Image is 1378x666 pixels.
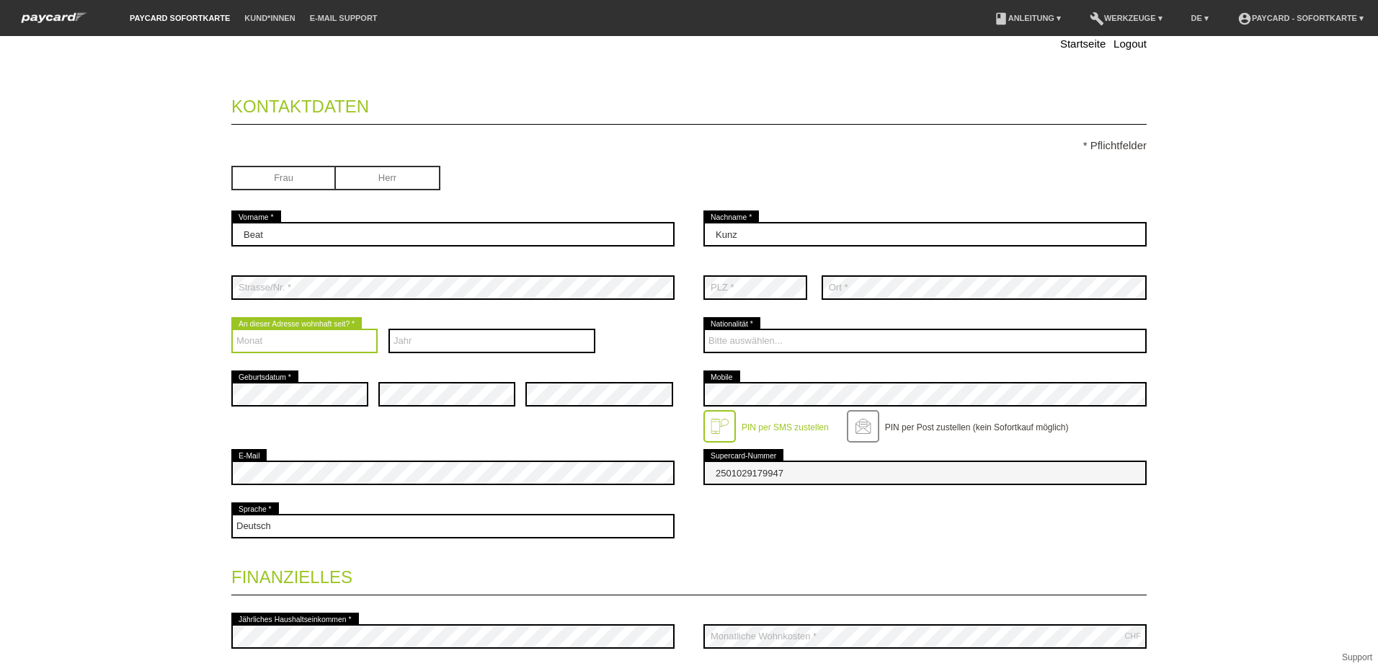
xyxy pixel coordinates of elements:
[1060,37,1106,50] a: Startseite
[123,14,237,22] a: paycard Sofortkarte
[987,14,1068,22] a: bookAnleitung ▾
[231,139,1147,151] p: * Pflichtfelder
[1237,12,1252,26] i: account_circle
[742,422,829,432] label: PIN per SMS zustellen
[1124,631,1141,640] div: CHF
[1083,14,1170,22] a: buildWerkzeuge ▾
[885,422,1069,432] label: PIN per Post zustellen (kein Sofortkauf möglich)
[14,17,94,27] a: paycard Sofortkarte
[1113,37,1147,50] a: Logout
[994,12,1008,26] i: book
[1090,12,1104,26] i: build
[1342,652,1372,662] a: Support
[1184,14,1216,22] a: DE ▾
[1230,14,1371,22] a: account_circlepaycard - Sofortkarte ▾
[303,14,385,22] a: E-Mail Support
[14,10,94,25] img: paycard Sofortkarte
[231,82,1147,125] legend: Kontaktdaten
[237,14,302,22] a: Kund*innen
[231,553,1147,595] legend: Finanzielles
